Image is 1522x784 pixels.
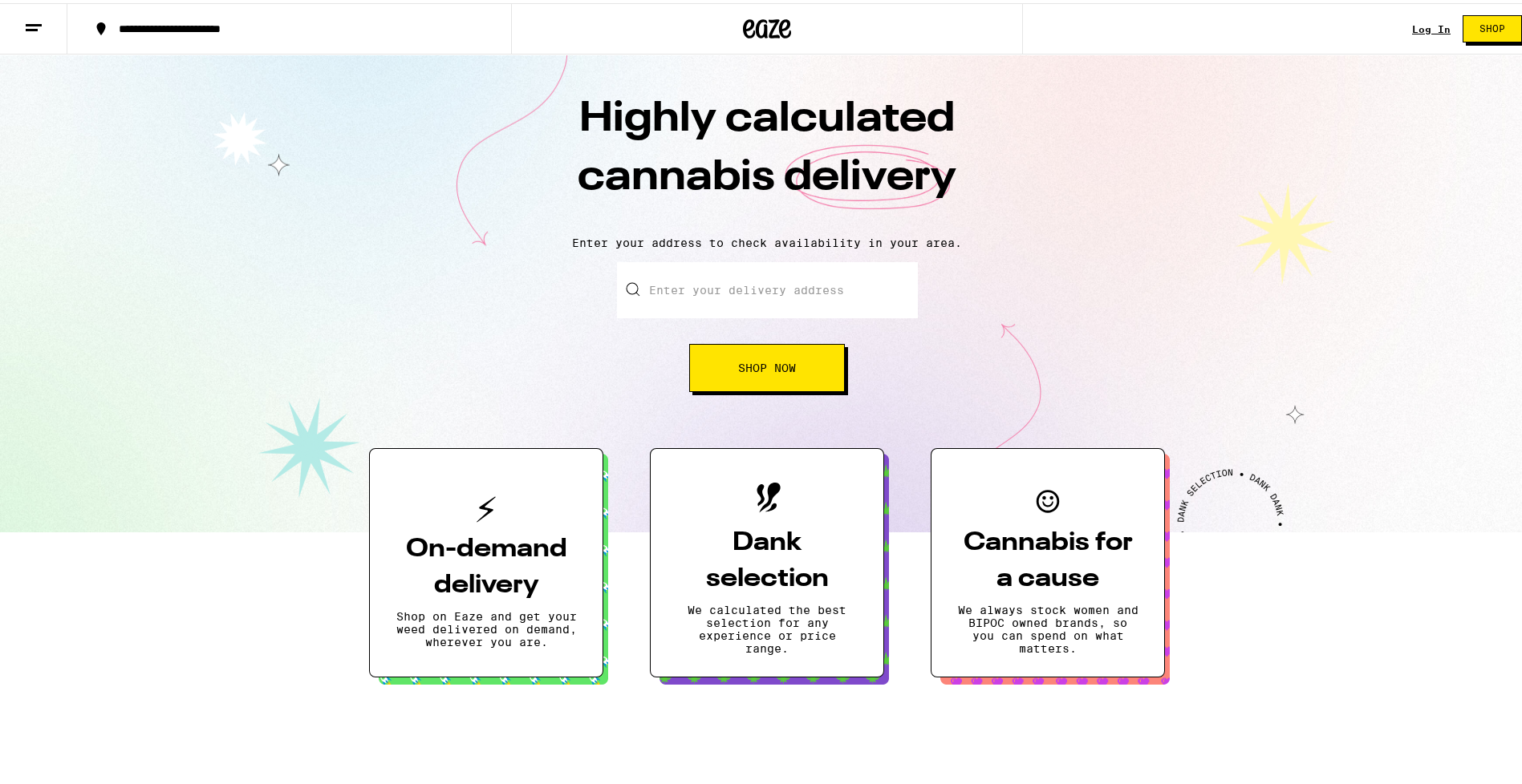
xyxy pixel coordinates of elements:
h1: Highly calculated cannabis delivery [486,87,1048,220]
button: On-demand deliveryShop on Eaze and get your weed delivered on demand, wherever you are. [369,445,603,674]
span: Hi. Need any help? [10,11,116,24]
p: Enter your address to check availability in your area. [16,233,1518,246]
button: Cannabis for a causeWe always stock women and BIPOC owned brands, so you can spend on what matters. [931,445,1165,674]
p: Shop on Eaze and get your weed delivered on demand, wherever you are. [396,607,577,645]
span: Shop [1479,21,1505,30]
a: Log In [1412,21,1451,31]
h3: On-demand delivery [396,528,577,600]
button: Shop Now [689,341,845,389]
p: We calculated the best selection for any experience or price range. [676,600,858,652]
h3: Cannabis for a cause [957,522,1138,594]
input: Enter your delivery address [617,259,918,315]
button: Dank selectionWe calculated the best selection for any experience or price range. [650,445,884,674]
h3: Dank selection [676,522,858,594]
span: Shop Now [738,359,796,370]
p: We always stock women and BIPOC owned brands, so you can spend on what matters. [957,600,1138,652]
button: Shop [1463,12,1522,39]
